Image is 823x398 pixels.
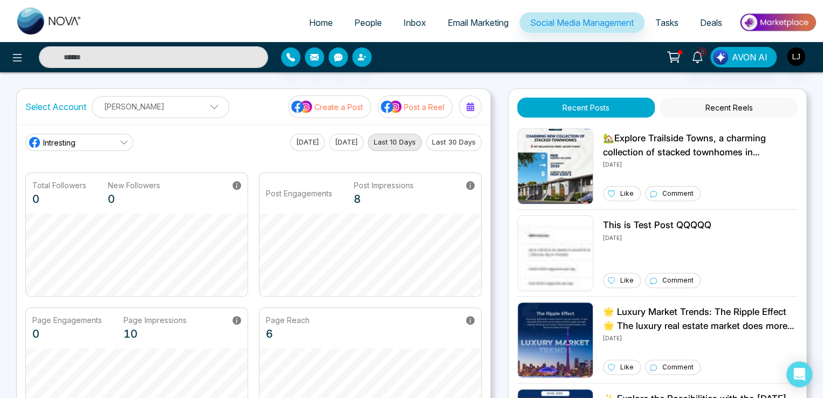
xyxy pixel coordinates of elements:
button: [DATE] [329,134,364,151]
span: People [354,17,382,28]
p: 0 [108,191,160,207]
p: 6 [266,326,310,342]
img: Unable to load img. [517,128,593,204]
p: [DATE] [603,159,798,169]
p: Post Engagements [266,188,332,199]
p: Like [620,276,634,285]
button: Last 10 Days [368,134,422,151]
a: Email Marketing [437,12,519,33]
span: Email Marketing [448,17,509,28]
button: Recent Reels [660,98,798,118]
p: [DATE] [603,333,798,342]
p: Comment [662,362,694,372]
a: Home [298,12,344,33]
span: Intresting [43,137,76,148]
p: 🏡Explore Trailside Towns, a charming collection of stacked townhomes in [GEOGRAPHIC_DATA]. Live m... [603,132,798,159]
p: 0 [32,191,86,207]
button: AVON AI [710,47,777,67]
span: Home [309,17,333,28]
p: Total Followers [32,180,86,191]
img: social-media-icon [291,100,313,114]
p: Post Impressions [354,180,414,191]
button: social-media-iconPost a Reel [378,95,452,118]
p: Like [620,189,634,198]
button: Last 30 Days [426,134,482,151]
a: 3 [684,47,710,66]
button: Recent Posts [517,98,655,118]
a: Social Media Management [519,12,644,33]
span: Deals [700,17,722,28]
p: 0 [32,326,102,342]
img: Market-place.gif [738,10,817,35]
img: Nova CRM Logo [17,8,82,35]
p: [DATE] [603,232,711,242]
span: Social Media Management [530,17,634,28]
p: Post a Reel [404,101,444,113]
span: 3 [697,47,707,57]
p: Comment [662,189,694,198]
p: 🌟 Luxury Market Trends: The Ripple Effect 🌟 The luxury real estate market does more than break re... [603,305,798,333]
p: 8 [354,191,414,207]
button: [DATE] [290,134,325,151]
p: Like [620,362,634,372]
img: Unable to load img. [517,302,593,378]
button: social-media-iconCreate a Post [288,95,371,118]
p: New Followers [108,180,160,191]
p: 10 [124,326,187,342]
p: Page Impressions [124,314,187,326]
img: social-media-icon [381,100,402,114]
img: Lead Flow [713,50,728,65]
img: Unable to load img. [517,215,593,291]
span: AVON AI [732,51,767,64]
span: Tasks [655,17,678,28]
a: People [344,12,393,33]
img: User Avatar [787,47,805,66]
p: Create a Post [314,101,363,113]
p: This is Test Post QQQQQ [603,218,711,232]
label: Select Account [25,100,86,113]
p: Page Reach [266,314,310,326]
a: Deals [689,12,733,33]
a: Inbox [393,12,437,33]
p: Page Engagements [32,314,102,326]
p: [PERSON_NAME] [99,98,222,115]
div: Open Intercom Messenger [786,361,812,387]
a: Tasks [644,12,689,33]
p: Comment [662,276,694,285]
span: Inbox [403,17,426,28]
